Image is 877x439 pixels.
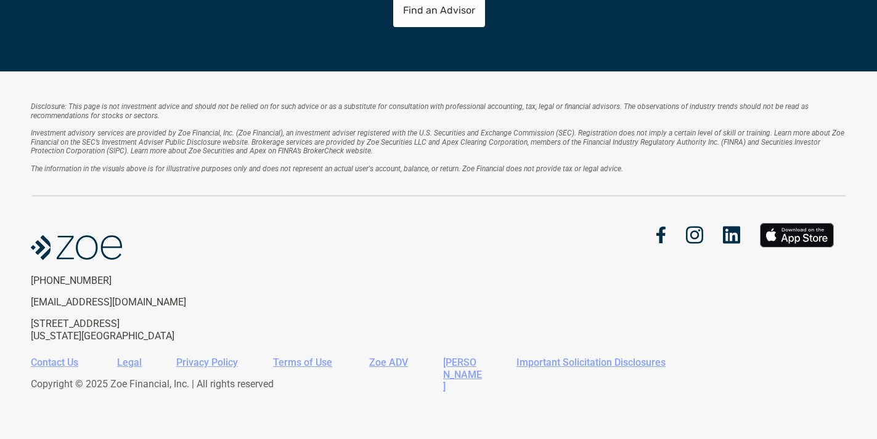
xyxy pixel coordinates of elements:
[31,296,233,308] p: [EMAIL_ADDRESS][DOMAIN_NAME]
[31,102,810,119] em: Disclosure: This page is not investment advice and should not be relied on for such advice or as ...
[273,356,332,368] a: Terms of Use
[402,4,475,16] p: Find an Advisor
[31,164,623,173] em: The information in the visuals above is for illustrative purposes only and does not represent an ...
[516,356,666,368] a: Important Solicitation Disclosures
[31,275,233,286] p: [PHONE_NUMBER]
[31,378,837,390] p: Copyright © 2025 Zoe Financial, Inc. | All rights reserved
[369,356,408,368] a: Zoe ADV
[443,356,482,392] a: [PERSON_NAME]
[117,356,142,368] a: Legal
[176,356,238,368] a: Privacy Policy
[31,356,78,368] a: Contact Us
[31,129,846,155] em: Investment advisory services are provided by Zoe Financial, Inc. (Zoe Financial), an investment a...
[31,318,233,341] p: [STREET_ADDRESS] [US_STATE][GEOGRAPHIC_DATA]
